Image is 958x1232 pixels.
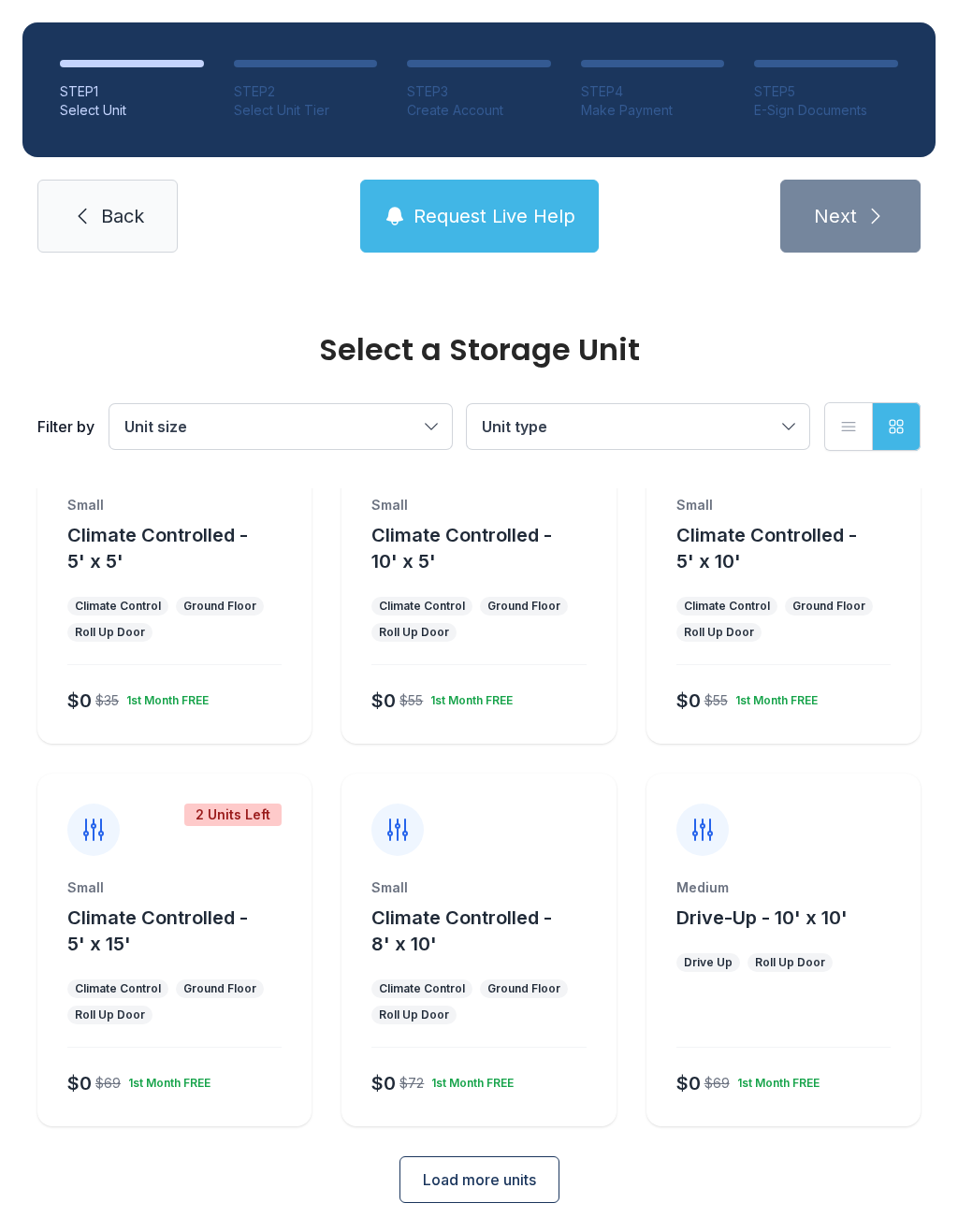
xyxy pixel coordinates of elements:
div: Roll Up Door [684,625,754,640]
span: Load more units [423,1168,536,1191]
div: Create Account [407,101,551,120]
div: 1st Month FREE [119,686,209,708]
div: Climate Control [75,599,161,614]
button: Unit type [467,404,809,449]
span: Climate Controlled - 8' x 10' [371,906,552,955]
span: Climate Controlled - 10' x 5' [371,524,552,573]
div: $0 [67,1070,92,1096]
button: Drive-Up - 10' x 10' [676,905,848,931]
div: 1st Month FREE [121,1068,210,1091]
div: E-Sign Documents [754,101,898,120]
div: Ground Floor [183,981,256,996]
div: Small [676,496,891,515]
div: 1st Month FREE [730,1068,820,1091]
div: Small [371,878,586,897]
span: Unit size [124,417,187,436]
div: Medium [676,878,891,897]
button: Climate Controlled - 8' x 10' [371,905,608,957]
button: Climate Controlled - 5' x 5' [67,522,304,574]
div: STEP 4 [581,82,725,101]
div: Filter by [37,415,94,438]
div: Roll Up Door [755,955,825,970]
div: Roll Up Door [75,625,145,640]
div: $55 [399,691,423,710]
div: STEP 1 [60,82,204,101]
div: 1st Month FREE [424,1068,514,1091]
div: STEP 2 [234,82,378,101]
div: $69 [704,1074,730,1093]
div: STEP 3 [407,82,551,101]
button: Climate Controlled - 5' x 15' [67,905,304,957]
div: Roll Up Door [379,1007,449,1022]
div: Small [67,496,282,515]
span: Back [101,203,144,229]
div: Drive Up [684,955,733,970]
div: Select a Storage Unit [37,335,921,365]
div: $0 [371,1070,396,1096]
div: Small [371,496,586,515]
button: Climate Controlled - 5' x 10' [676,522,913,574]
div: Ground Floor [792,599,865,614]
div: $0 [676,688,701,714]
div: $72 [399,1074,424,1093]
div: Climate Control [379,981,465,996]
div: $0 [676,1070,701,1096]
div: $0 [371,688,396,714]
div: Select Unit Tier [234,101,378,120]
div: 1st Month FREE [423,686,513,708]
div: $35 [95,691,119,710]
div: $0 [67,688,92,714]
span: Drive-Up - 10' x 10' [676,906,848,929]
div: $69 [95,1074,121,1093]
span: Unit type [482,417,547,436]
div: Select Unit [60,101,204,120]
div: 2 Units Left [184,804,282,826]
div: STEP 5 [754,82,898,101]
div: Roll Up Door [379,625,449,640]
div: Climate Control [75,981,161,996]
span: Next [814,203,857,229]
div: Ground Floor [183,599,256,614]
div: Small [67,878,282,897]
div: Climate Control [684,599,770,614]
div: Ground Floor [487,981,560,996]
button: Unit size [109,404,452,449]
div: Climate Control [379,599,465,614]
div: $55 [704,691,728,710]
div: Ground Floor [487,599,560,614]
div: Roll Up Door [75,1007,145,1022]
span: Climate Controlled - 5' x 5' [67,524,248,573]
span: Climate Controlled - 5' x 10' [676,524,857,573]
span: Climate Controlled - 5' x 15' [67,906,248,955]
div: 1st Month FREE [728,686,818,708]
div: Make Payment [581,101,725,120]
button: Climate Controlled - 10' x 5' [371,522,608,574]
span: Request Live Help [414,203,575,229]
